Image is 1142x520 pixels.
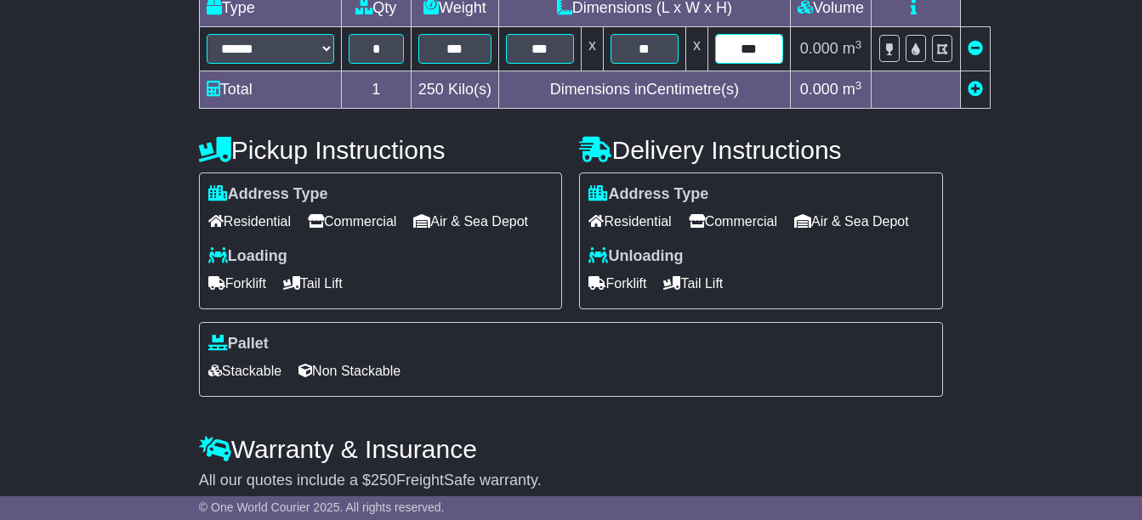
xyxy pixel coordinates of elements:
[283,270,343,297] span: Tail Lift
[208,335,269,353] label: Pallet
[855,38,862,51] sup: 3
[208,247,287,266] label: Loading
[208,270,266,297] span: Forklift
[800,81,838,98] span: 0.000
[208,185,328,204] label: Address Type
[968,81,983,98] a: Add new item
[588,270,646,297] span: Forklift
[689,208,777,235] span: Commercial
[199,71,341,109] td: Total
[968,40,983,57] a: Remove this item
[411,71,498,109] td: Kilo(s)
[341,71,411,109] td: 1
[371,472,396,489] span: 250
[199,136,563,164] h4: Pickup Instructions
[663,270,723,297] span: Tail Lift
[208,208,291,235] span: Residential
[685,27,707,71] td: x
[588,247,683,266] label: Unloading
[843,81,862,98] span: m
[199,500,445,514] span: © One World Courier 2025. All rights reserved.
[413,208,528,235] span: Air & Sea Depot
[199,435,943,463] h4: Warranty & Insurance
[298,358,401,384] span: Non Stackable
[199,472,943,490] div: All our quotes include a $ FreightSafe warranty.
[579,136,943,164] h4: Delivery Instructions
[855,79,862,92] sup: 3
[498,71,790,109] td: Dimensions in Centimetre(s)
[208,358,281,384] span: Stackable
[794,208,909,235] span: Air & Sea Depot
[800,40,838,57] span: 0.000
[588,185,708,204] label: Address Type
[418,81,444,98] span: 250
[581,27,603,71] td: x
[308,208,396,235] span: Commercial
[843,40,862,57] span: m
[588,208,671,235] span: Residential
